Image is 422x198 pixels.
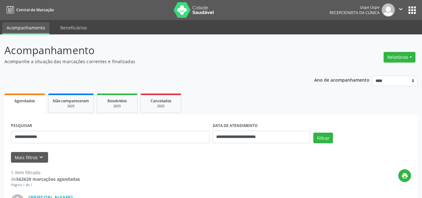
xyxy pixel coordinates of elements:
img: img [382,3,395,17]
label: PESQUISAR [11,121,32,131]
strong: 562620 marcações agendadas [16,176,80,182]
p: Acompanhe a situação das marcações correntes e finalizadas [4,58,294,65]
i: keyboard_arrow_down [38,154,45,161]
span: Cancelados [151,98,171,104]
div: 2025 [145,104,176,109]
a: Beneficiários [56,22,92,33]
button: print [398,169,411,182]
p: Ano de acompanhamento [314,76,370,84]
span: Central de Marcação [16,7,54,13]
i: print [401,172,408,179]
span: Recepcionista da clínica [330,10,380,15]
div: 2025 [102,104,133,109]
button: Filtrar [313,133,333,143]
div: Uspe Uspe [330,5,380,10]
p: Acompanhamento [4,43,294,58]
span: Não compareceram [53,98,89,104]
div: de [11,176,80,182]
div: Página 1 de 1 [11,182,80,188]
span: Resolvidos [107,98,127,104]
a: Central de Marcação [4,5,54,15]
button: apps [407,5,418,16]
div: 1 item filtrado [11,169,80,176]
i:  [397,6,404,13]
a: Acompanhamento [2,22,49,34]
label: DATA DE ATENDIMENTO [213,121,258,131]
button: Mais filtroskeyboard_arrow_down [11,152,48,163]
div: 2025 [53,104,89,109]
span: Agendados [14,98,35,104]
button: Relatórios [384,52,415,63]
button:  [395,3,407,17]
